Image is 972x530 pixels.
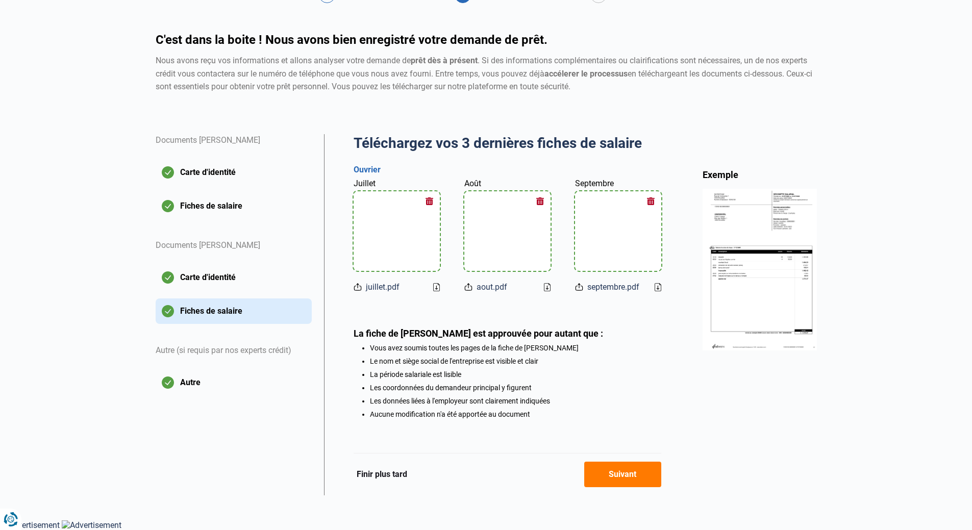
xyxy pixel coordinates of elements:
[584,462,661,487] button: Suivant
[477,281,507,293] span: aout.pdf
[156,227,312,265] div: Documents [PERSON_NAME]
[411,56,478,65] strong: prêt dès à présent
[156,332,312,370] div: Autre (si requis par nos experts crédit)
[156,134,312,160] div: Documents [PERSON_NAME]
[370,370,661,378] li: La période salariale est lisible
[156,370,312,395] button: Autre
[587,281,639,293] span: septembre.pdf
[156,298,312,324] button: Fiches de salaire
[370,344,661,352] li: Vous avez soumis toutes les pages de la fiche de [PERSON_NAME]
[544,283,551,291] a: Download
[703,189,817,350] img: income
[544,69,628,79] strong: accélerer le processus
[464,178,481,190] label: Août
[354,165,661,175] h3: Ouvrier
[370,357,661,365] li: Le nom et siège social de l'entreprise est visible et clair
[156,34,817,46] h1: C'est dans la boite ! Nous avons bien enregistré votre demande de prêt.
[354,468,410,481] button: Finir plus tard
[354,134,661,153] h2: Téléchargez vos 3 dernières fiches de salaire
[354,178,376,190] label: Juillet
[156,54,817,93] div: Nous avons reçu vos informations et allons analyser votre demande de . Si des informations complé...
[703,169,817,181] div: Exemple
[370,384,661,392] li: Les coordonnées du demandeur principal y figurent
[655,283,661,291] a: Download
[433,283,440,291] a: Download
[62,520,121,530] img: Advertisement
[370,397,661,405] li: Les données liées à l'employeur sont clairement indiquées
[366,281,400,293] span: juillet.pdf
[156,265,312,290] button: Carte d'identité
[156,193,312,219] button: Fiches de salaire
[370,410,661,418] li: Aucune modification n'a été apportée au document
[575,178,614,190] label: Septembre
[156,160,312,185] button: Carte d'identité
[354,328,661,339] div: La fiche de [PERSON_NAME] est approuvée pour autant que :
